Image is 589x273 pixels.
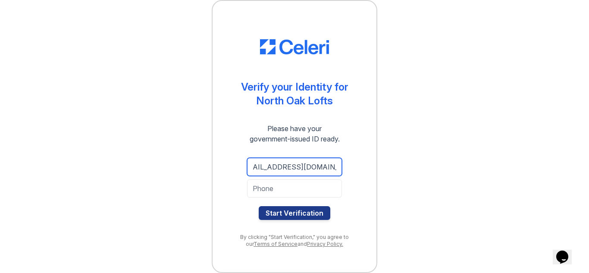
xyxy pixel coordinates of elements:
a: Privacy Policy. [307,241,343,247]
button: Start Verification [259,206,330,220]
iframe: chat widget [553,238,580,264]
div: Verify your Identity for North Oak Lofts [241,80,348,108]
a: Terms of Service [254,241,298,247]
input: Email [247,158,342,176]
img: CE_Logo_Blue-a8612792a0a2168367f1c8372b55b34899dd931a85d93a1a3d3e32e68fde9ad4.png [260,39,329,55]
div: By clicking "Start Verification," you agree to our and [230,234,359,248]
input: Phone [247,179,342,198]
div: Please have your government-issued ID ready. [234,123,355,144]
